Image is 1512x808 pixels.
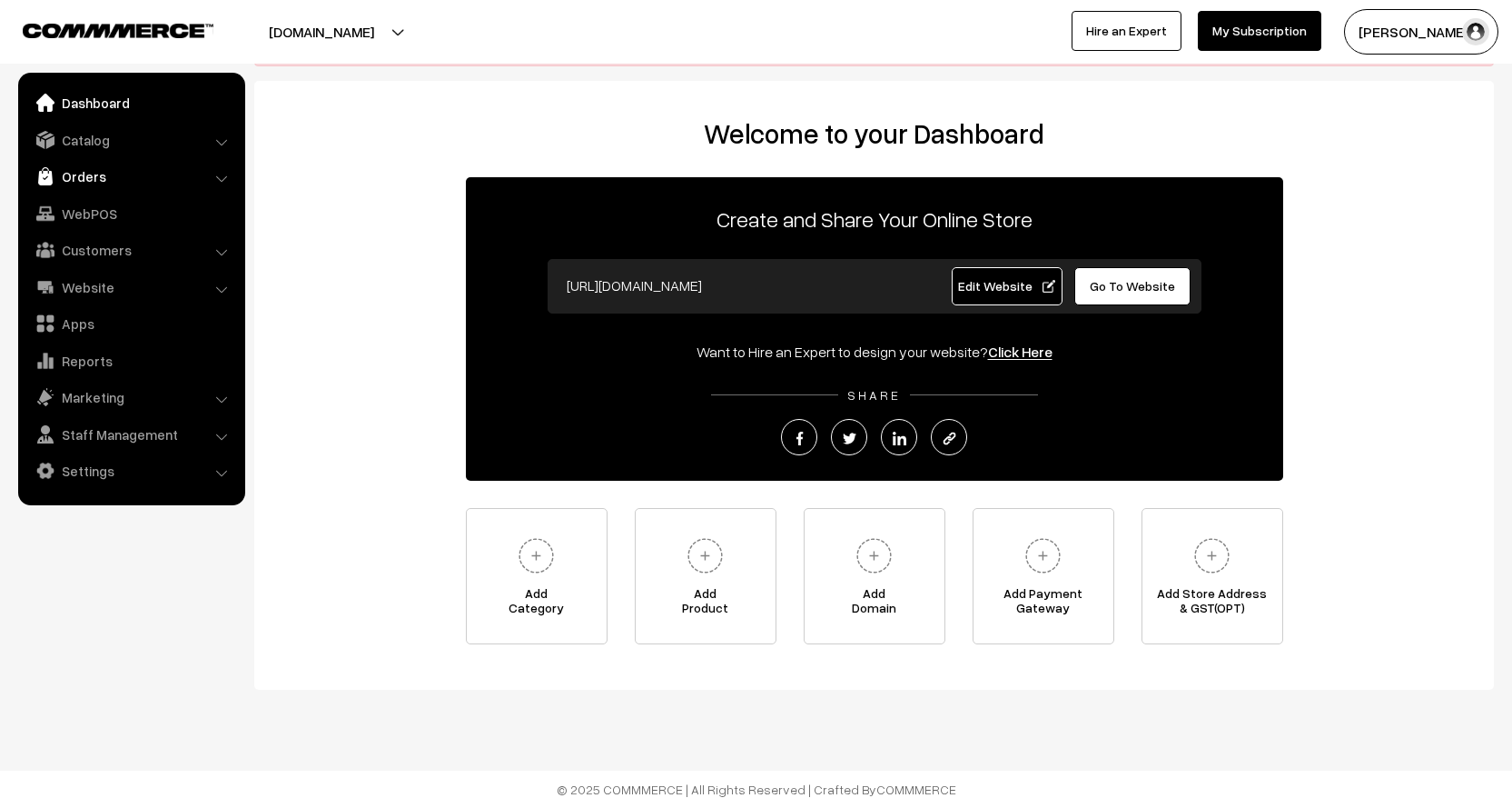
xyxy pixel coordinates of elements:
[23,197,239,230] a: WebPOS
[23,344,239,377] a: Reports
[466,508,608,644] a: AddCategory
[1018,531,1068,581] img: plus.svg
[1187,531,1237,581] img: plus.svg
[205,9,438,55] button: [DOMAIN_NAME]
[1344,9,1498,55] button: [PERSON_NAME]
[23,160,239,193] a: Orders
[635,508,776,644] a: AddProduct
[876,782,956,797] a: COMMMERCE
[849,531,899,581] img: plus.svg
[467,586,607,623] span: Add Category
[958,278,1055,294] span: Edit Website
[988,343,1052,361] a: Click Here
[636,586,776,623] span: Add Product
[1074,267,1191,305] a: Go To Website
[23,271,239,304] a: Website
[1072,11,1181,51] a: Hire an Expert
[805,586,944,623] span: Add Domain
[804,508,945,644] a: AddDomain
[511,531,561,581] img: plus.svg
[1090,278,1175,294] span: Go To Website
[23,86,239,119] a: Dashboard
[23,24,213,37] img: COMMMERCE
[1198,11,1321,51] a: My Subscription
[952,267,1062,305] a: Edit Website
[23,124,239,156] a: Catalog
[466,203,1283,235] p: Create and Share Your Online Store
[466,341,1283,363] div: Want to Hire an Expert to design your website?
[1462,18,1489,45] img: user
[838,387,910,403] span: SHARE
[973,508,1114,644] a: Add PaymentGateway
[272,117,1476,150] h2: Welcome to your Dashboard
[23,381,239,414] a: Marketing
[680,531,730,581] img: plus.svg
[1142,586,1282,623] span: Add Store Address & GST(OPT)
[23,418,239,451] a: Staff Management
[1141,508,1283,644] a: Add Store Address& GST(OPT)
[23,234,239,266] a: Customers
[973,586,1113,623] span: Add Payment Gateway
[23,454,239,487] a: Settings
[23,18,182,40] a: COMMMERCE
[23,307,239,340] a: Apps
